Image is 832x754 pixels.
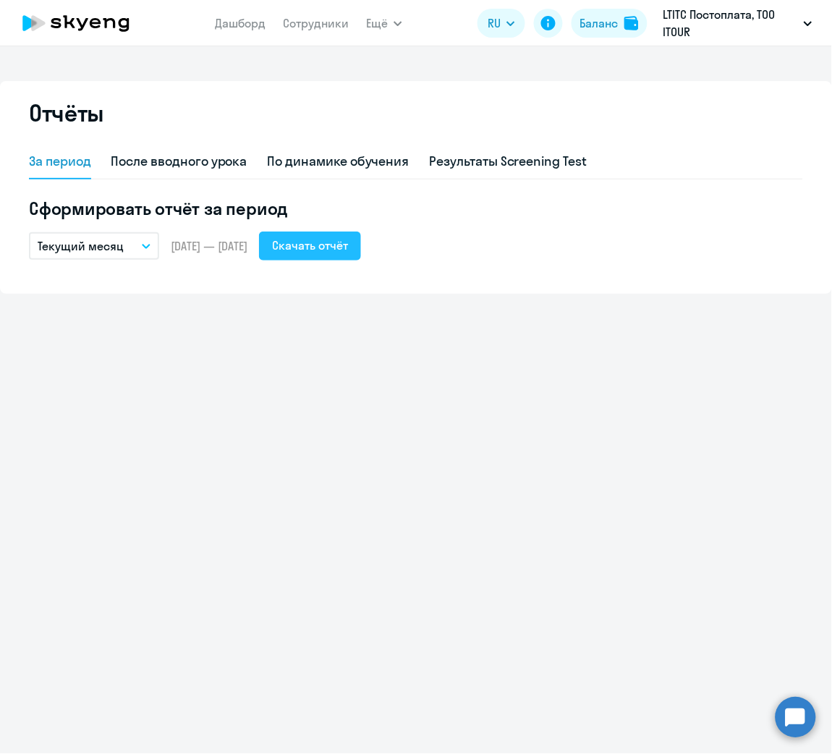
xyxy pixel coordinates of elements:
[572,9,648,38] button: Балансbalance
[624,16,639,30] img: balance
[663,6,798,41] p: LTITC Постоплата, ТОО ITOUR
[656,6,820,41] button: LTITC Постоплата, ТОО ITOUR
[29,152,91,171] div: За период
[29,197,803,220] h5: Сформировать отчёт за период
[580,14,619,32] div: Баланс
[488,14,501,32] span: RU
[366,14,388,32] span: Ещё
[171,238,247,254] span: [DATE] — [DATE]
[283,16,349,30] a: Сотрудники
[430,152,587,171] div: Результаты Screening Test
[268,152,409,171] div: По динамике обучения
[111,152,247,171] div: После вводного урока
[477,9,525,38] button: RU
[29,232,159,260] button: Текущий месяц
[215,16,266,30] a: Дашборд
[29,98,104,127] h2: Отчёты
[272,237,348,254] div: Скачать отчёт
[366,9,402,38] button: Ещё
[38,237,124,255] p: Текущий месяц
[259,232,361,260] button: Скачать отчёт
